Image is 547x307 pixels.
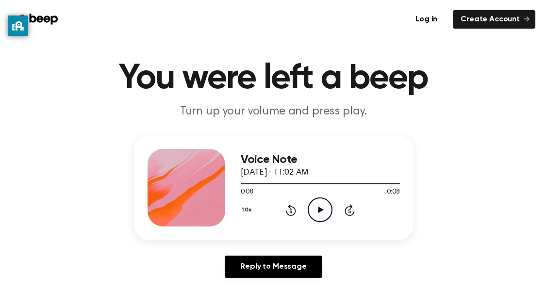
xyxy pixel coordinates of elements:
[225,256,322,278] a: Reply to Message
[241,168,309,177] span: [DATE] · 11:02 AM
[241,153,400,166] h3: Voice Note
[87,104,460,120] p: Turn up your volume and press play.
[12,10,66,29] a: Beep
[8,16,28,36] button: privacy banner
[241,202,255,218] button: 1.0x
[387,187,399,197] span: 0:08
[241,187,253,197] span: 0:08
[406,8,447,31] a: Log in
[25,61,522,96] h1: You were left a beep
[453,10,535,29] a: Create Account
